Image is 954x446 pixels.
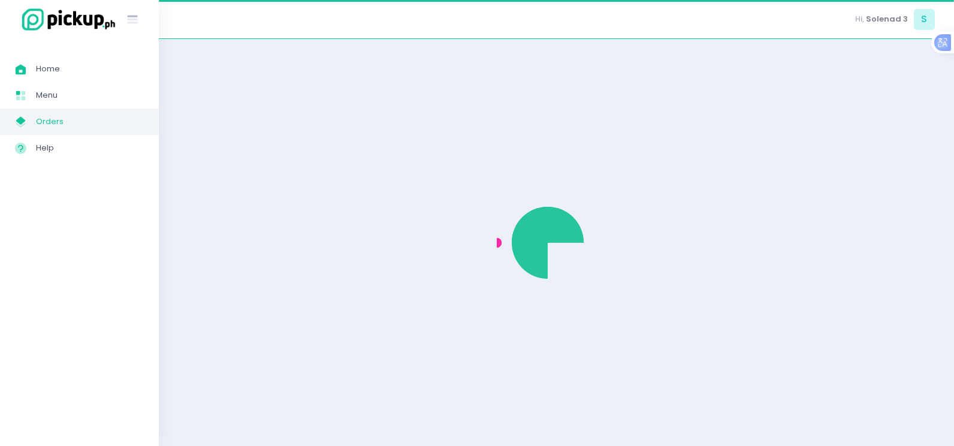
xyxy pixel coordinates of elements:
span: Solenad 3 [866,13,908,25]
img: logo [15,7,117,32]
span: Hi, [855,13,864,25]
span: Menu [36,88,144,103]
span: Orders [36,114,144,129]
span: S [914,9,935,30]
span: Home [36,61,144,77]
span: Help [36,140,144,156]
